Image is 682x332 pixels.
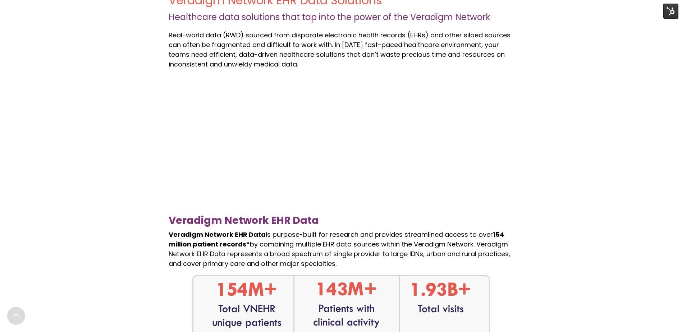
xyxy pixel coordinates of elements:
[169,230,514,268] p: is purpose-built for research and provides streamlined access to over by combining multiple EHR d...
[646,296,673,323] iframe: Drift Chat Widget
[241,86,442,199] iframe: YouTube video player
[169,31,511,69] span: -world data (RWD) sourced from disparate electronic health records (EHRs) and other siloed source...
[169,230,266,239] span: Veradigm Network EHR Data
[169,11,490,23] span: Healthcare data solutions that tap into the power of the Veradigm Network
[169,230,504,249] span: 154 million patient records*
[169,31,182,40] span: Real
[663,4,678,19] img: HubSpot Tools Menu Toggle
[169,213,319,227] span: Veradigm Network EHR Data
